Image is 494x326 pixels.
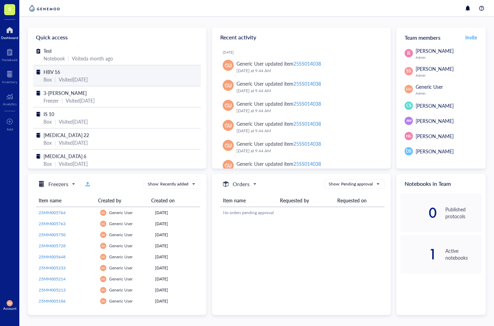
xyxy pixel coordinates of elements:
[55,139,56,146] div: |
[43,89,87,96] span: 3-[PERSON_NAME]
[101,300,105,303] span: GU
[406,68,411,74] span: SS
[236,80,321,87] div: Generic User updated item
[59,118,88,125] div: Visited [DATE]
[109,221,133,227] span: Generic User
[329,181,373,187] div: Show: Pending approval
[43,160,52,167] div: Box
[109,232,133,238] span: Generic User
[155,210,197,216] div: [DATE]
[293,60,321,67] div: 25SS014038
[39,210,66,215] span: 25MM005764
[101,211,105,214] span: GU
[3,91,17,106] a: Analytics
[8,302,11,305] span: GU
[55,76,56,83] div: |
[445,247,482,261] div: Active notebooks
[109,254,133,260] span: Generic User
[28,28,206,47] div: Quick access
[406,118,411,123] span: AM
[39,298,66,304] span: 25MM005186
[39,210,95,216] a: 25MM005764
[335,194,385,207] th: Requested on
[155,298,197,304] div: [DATE]
[293,100,321,107] div: 25SS014038
[39,265,66,271] span: 25MM005233
[55,118,56,125] div: |
[1,25,18,40] a: Dashboard
[43,132,89,138] span: [MEDICAL_DATA] 22
[101,278,105,280] span: GU
[101,267,105,269] span: GU
[148,194,195,207] th: Created on
[39,287,66,293] span: 25MM005213
[43,118,52,125] div: Box
[236,87,380,94] div: [DATE] at 9:44 AM
[217,57,385,77] a: GUGeneric User updated item25SS014038[DATE] at 9:44 AM
[416,65,454,72] span: [PERSON_NAME]
[109,243,133,249] span: Generic User
[2,47,18,62] a: Notebook
[148,181,188,187] div: Show: Recently added
[39,232,66,238] span: 25MM005750
[217,117,385,137] a: GUGeneric User updated item25SS014038[DATE] at 9:44 AM
[236,127,380,134] div: [DATE] at 9:44 AM
[2,69,17,84] a: Inventory
[155,243,197,249] div: [DATE]
[43,139,52,146] div: Box
[95,194,148,207] th: Created by
[39,287,95,293] a: 25MM005213
[236,147,380,154] div: [DATE] at 9:44 AM
[217,97,385,117] a: GUGeneric User updated item25SS014038[DATE] at 9:44 AM
[68,55,69,62] div: |
[39,298,95,304] a: 25MM005186
[217,137,385,157] a: GUGeneric User updated item25SS014038[DATE] at 9:44 AM
[66,97,95,104] div: Visited [DATE]
[155,287,197,293] div: [DATE]
[39,276,66,282] span: 25MM005214
[59,76,88,83] div: Visited [DATE]
[2,58,18,62] div: Notebook
[48,180,68,188] h5: Freezers
[39,265,95,271] a: 25MM005233
[101,289,105,291] span: GU
[225,122,232,129] span: GU
[155,221,197,227] div: [DATE]
[109,298,133,304] span: Generic User
[39,221,95,227] a: 25MM005763
[59,139,88,146] div: Visited [DATE]
[406,103,411,109] span: CS
[233,180,250,188] h5: Orders
[416,55,482,59] div: Admin
[39,254,95,260] a: 25MM005648
[465,34,477,41] span: Invite
[109,210,133,215] span: Generic User
[225,61,232,69] span: GU
[28,4,61,12] img: genemod-logo
[416,102,454,109] span: [PERSON_NAME]
[217,157,385,177] a: GUGeneric User updated item25SS014038[DATE] at 9:43 AM
[43,97,59,104] div: Freezer
[101,245,105,247] span: GU
[59,160,88,167] div: Visited [DATE]
[236,67,380,74] div: [DATE] at 9:44 AM
[396,28,486,47] div: Team members
[293,80,321,87] div: 25SS014038
[109,276,133,282] span: Generic User
[72,55,113,62] div: Visited a month ago
[416,117,454,124] span: [PERSON_NAME]
[43,111,54,117] span: IS 10
[225,142,232,149] span: GU
[416,83,443,90] span: Generic User
[43,76,52,83] div: Box
[101,222,105,225] span: GU
[236,60,321,67] div: Generic User updated item
[8,4,11,13] span: S
[39,243,95,249] a: 25MM005728
[39,232,95,238] a: 25MM005750
[3,102,17,106] div: Analytics
[236,140,321,147] div: Generic User updated item
[225,81,232,89] span: GU
[7,127,13,131] div: Add
[236,100,321,107] div: Generic User updated item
